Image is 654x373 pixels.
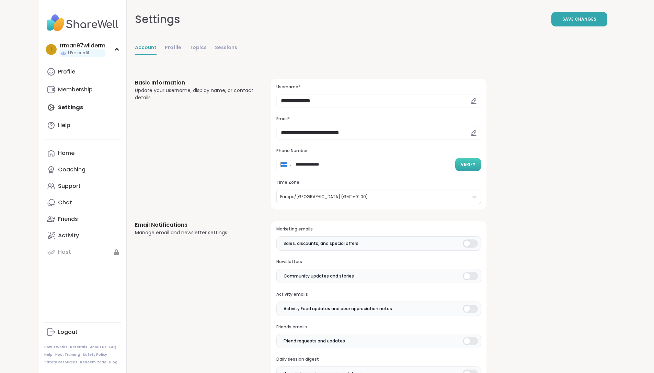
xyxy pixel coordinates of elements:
div: Chat [58,199,72,206]
h3: Email Notifications [135,221,255,229]
h3: Email* [276,116,481,122]
a: Safety Resources [44,360,77,365]
a: About Us [90,345,106,350]
h3: Basic Information [135,79,255,87]
span: Verify [461,161,475,168]
div: Profile [58,68,75,76]
a: Help [44,352,53,357]
span: 1 Pro credit [68,50,89,56]
h3: Phone Number [276,148,481,154]
img: ShareWell Nav Logo [44,11,121,35]
h3: Activity emails [276,292,481,297]
a: Host Training [55,352,80,357]
div: Update your username, display name, or contact details [135,87,255,101]
div: Membership [58,86,93,93]
a: Coaching [44,161,121,178]
a: Activity [44,227,121,244]
div: trman97wilderm [59,42,105,49]
button: Save Changes [551,12,607,26]
a: Referrals [70,345,87,350]
a: Help [44,117,121,134]
a: Membership [44,81,121,98]
h3: Time Zone [276,180,481,185]
a: Profile [165,41,181,55]
h3: Friends emails [276,324,481,330]
h3: Username* [276,84,481,90]
a: Account [135,41,157,55]
div: Host [58,248,71,256]
a: How It Works [44,345,67,350]
div: Support [58,182,81,190]
h3: Newsletters [276,259,481,265]
span: Friend requests and updates [284,338,345,344]
div: Friends [58,215,78,223]
a: FAQ [109,345,116,350]
div: Manage email and newsletter settings [135,229,255,236]
a: Support [44,178,121,194]
a: Chat [44,194,121,211]
a: Topics [190,41,207,55]
a: Friends [44,211,121,227]
a: Logout [44,324,121,340]
div: Home [58,149,74,157]
span: Activity Feed updates and peer appreciation notes [284,306,392,312]
a: Redeem Code [80,360,106,365]
h3: Marketing emails [276,226,481,232]
a: Safety Policy [83,352,107,357]
a: Home [44,145,121,161]
span: t [49,45,53,54]
span: Community updates and stories [284,273,354,279]
div: Activity [58,232,79,239]
span: Save Changes [562,16,596,22]
a: Host [44,244,121,260]
a: Blog [109,360,117,365]
div: Logout [58,328,78,336]
button: Verify [455,158,481,171]
h3: Daily session digest [276,357,481,362]
span: Sales, discounts, and special offers [284,240,358,247]
div: Help [58,122,70,129]
div: Settings [135,11,180,27]
a: Sessions [215,41,237,55]
a: Profile [44,64,121,80]
div: Coaching [58,166,85,173]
